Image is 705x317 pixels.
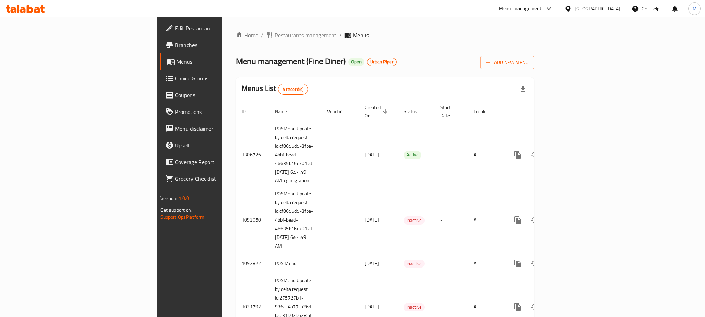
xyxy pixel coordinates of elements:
button: Change Status [526,146,543,163]
a: Choice Groups [160,70,275,87]
span: M [692,5,697,13]
button: Change Status [526,255,543,272]
td: POS Menu [269,253,322,274]
span: Inactive [404,216,425,224]
a: Coupons [160,87,275,103]
button: Change Status [526,299,543,315]
span: Urban Piper [367,59,396,65]
span: Promotions [175,108,269,116]
span: Inactive [404,303,425,311]
span: Locale [474,107,496,116]
a: Upsell [160,137,275,154]
span: Start Date [440,103,460,120]
span: Choice Groups [175,74,269,83]
a: Branches [160,37,275,53]
span: Coverage Report [175,158,269,166]
td: All [468,187,504,253]
span: [DATE] [365,259,379,268]
span: Menu management ( Fine Diner ) [236,53,346,69]
button: Change Status [526,212,543,229]
div: Menu-management [499,5,542,13]
span: Grocery Checklist [175,175,269,183]
a: Restaurants management [266,31,336,39]
a: Menu disclaimer [160,120,275,137]
span: 4 record(s) [278,86,308,93]
span: Menu disclaimer [175,124,269,133]
div: Open [348,58,364,66]
span: [DATE] [365,150,379,159]
a: Support.OpsPlatform [160,212,205,222]
span: Branches [175,41,269,49]
button: more [509,146,526,163]
span: Coupons [175,91,269,99]
button: more [509,212,526,229]
span: ID [241,107,255,116]
span: Active [404,151,421,159]
td: POSMenu Update by delta request Id:cf8655d5-3fba-4bbf-bead-46635b16c701 at [DATE] 6:54:49 AM-cg m... [269,122,322,187]
td: POSMenu Update by delta request Id:cf8655d5-3fba-4bbf-bead-46635b16c701 at [DATE] 6:54:49 AM [269,187,322,253]
button: more [509,255,526,272]
span: 1.0.0 [179,194,189,203]
span: Menus [353,31,369,39]
span: Edit Restaurant [175,24,269,32]
nav: breadcrumb [236,31,534,39]
a: Menus [160,53,275,70]
td: All [468,253,504,274]
span: Add New Menu [486,58,529,67]
span: Get support on: [160,206,192,215]
span: Inactive [404,260,425,268]
td: - [435,187,468,253]
span: Vendor [327,107,351,116]
span: Menus [176,57,269,66]
button: Add New Menu [480,56,534,69]
div: Export file [515,81,531,98]
div: [GEOGRAPHIC_DATA] [575,5,620,13]
td: All [468,122,504,187]
h2: Menus List [241,83,308,95]
div: Inactive [404,260,425,268]
span: [DATE] [365,215,379,224]
span: Restaurants management [275,31,336,39]
button: more [509,299,526,315]
span: Upsell [175,141,269,149]
th: Actions [504,101,582,122]
td: - [435,122,468,187]
td: - [435,253,468,274]
a: Grocery Checklist [160,170,275,187]
span: Open [348,59,364,65]
span: Version: [160,194,177,203]
span: [DATE] [365,302,379,311]
div: Total records count [278,84,308,95]
a: Edit Restaurant [160,20,275,37]
span: Status [404,107,426,116]
span: Name [275,107,296,116]
a: Coverage Report [160,154,275,170]
span: Created On [365,103,390,120]
a: Promotions [160,103,275,120]
li: / [339,31,342,39]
